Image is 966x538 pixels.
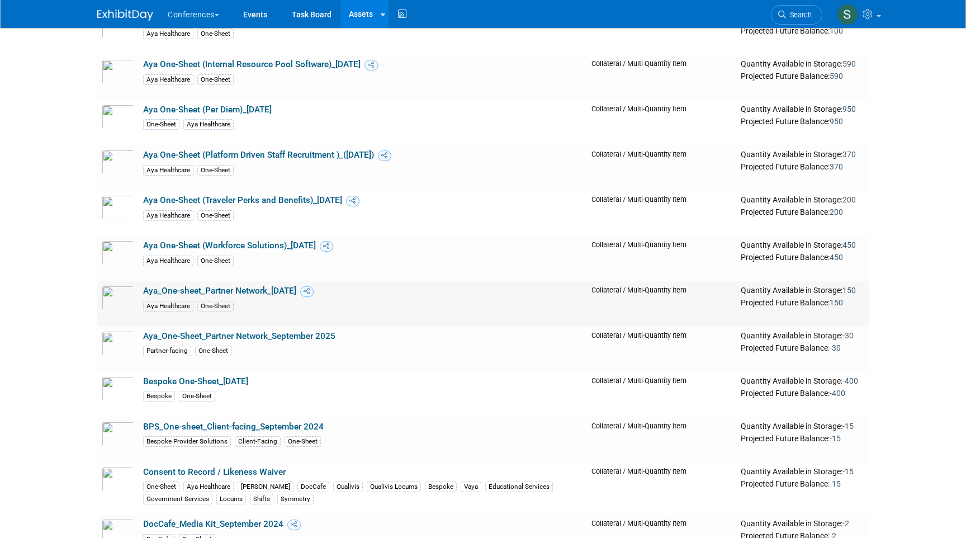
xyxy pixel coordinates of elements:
div: One-Sheet [179,391,215,402]
div: Client-Facing [235,436,281,447]
td: Collateral / Multi-Quantity Item [587,417,736,463]
span: 150 [830,298,843,307]
a: Aya One-Sheet (Workforce Solutions)_[DATE] [143,240,316,251]
div: Aya Healthcare [143,165,193,176]
div: Aya Healthcare [183,119,234,130]
div: Quantity Available in Storage: [741,59,864,69]
td: Collateral / Multi-Quantity Item [587,463,736,515]
span: 150 [842,286,856,295]
div: Aya Healthcare [183,482,234,492]
div: Locums [216,494,246,504]
div: Government Services [143,494,212,504]
img: Sophie Buffo [837,4,858,25]
span: -30 [830,343,841,352]
span: 450 [830,253,843,262]
div: One-Sheet [285,436,321,447]
span: -2 [842,519,849,528]
div: One-Sheet [197,29,234,39]
div: One-Sheet [195,346,231,356]
a: Aya One-Sheet (Traveler Perks and Benefits)_[DATE] [143,195,342,205]
div: Qualivis Locums [367,482,421,492]
div: Quantity Available in Storage: [741,376,864,386]
div: Educational Services [485,482,553,492]
span: -30 [842,331,854,340]
td: Collateral / Multi-Quantity Item [587,10,736,55]
span: 200 [842,195,856,204]
td: Collateral / Multi-Quantity Item [587,327,736,372]
div: Projected Future Balance: [741,386,864,399]
a: Search [771,5,822,25]
div: Shifts [250,494,273,504]
span: 590 [842,59,856,68]
div: Aya Healthcare [143,256,193,266]
span: 950 [830,117,843,126]
span: -15 [842,467,854,476]
div: Quantity Available in Storage: [741,467,864,477]
div: Aya Healthcare [143,74,193,85]
div: One-Sheet [197,165,234,176]
span: -400 [830,389,845,398]
a: Aya_One-Sheet_Partner Network_September 2025 [143,331,335,341]
div: Bespoke Provider Solutions [143,436,231,447]
div: Projected Future Balance: [741,160,864,172]
span: 370 [842,150,856,159]
span: 100 [830,26,843,35]
div: One-Sheet [197,301,234,312]
div: One-Sheet [143,119,179,130]
div: DocCafe [297,482,329,492]
span: -15 [830,479,841,488]
a: Aya One-Sheet (Platform Driven Staff Recruitment )_([DATE]) [143,150,374,160]
div: Symmetry [277,494,314,504]
span: -15 [830,434,841,443]
div: Bespoke [143,391,175,402]
div: Projected Future Balance: [741,341,864,353]
img: ExhibitDay [97,10,153,21]
div: Quantity Available in Storage: [741,519,864,529]
div: Projected Future Balance: [741,432,864,444]
a: DocCafe_Media Kit_September 2024 [143,519,283,529]
div: Quantity Available in Storage: [741,150,864,160]
a: BPS_One-sheet_Client-facing_September 2024 [143,422,324,432]
span: 450 [842,240,856,249]
span: 950 [842,105,856,114]
div: Quantity Available in Storage: [741,105,864,115]
td: Collateral / Multi-Quantity Item [587,145,736,191]
div: Aya Healthcare [143,29,193,39]
div: Aya Healthcare [143,210,193,221]
div: Quantity Available in Storage: [741,286,864,296]
div: Projected Future Balance: [741,296,864,308]
div: Bespoke [425,482,457,492]
div: Quantity Available in Storage: [741,331,864,341]
span: -15 [842,422,854,431]
div: Projected Future Balance: [741,69,864,82]
div: Quantity Available in Storage: [741,240,864,251]
a: Consent to Record / Likeness Waiver [143,467,286,477]
a: Aya_One-sheet_Partner Network_[DATE] [143,286,296,296]
div: Quantity Available in Storage: [741,195,864,205]
div: Projected Future Balance: [741,24,864,36]
span: 370 [830,162,843,171]
div: One-Sheet [197,256,234,266]
div: Partner-facing [143,346,191,356]
div: Projected Future Balance: [741,205,864,218]
td: Collateral / Multi-Quantity Item [587,281,736,327]
div: One-Sheet [197,74,234,85]
div: One-Sheet [143,482,179,492]
div: [PERSON_NAME] [238,482,293,492]
div: Vaya [461,482,481,492]
div: Quantity Available in Storage: [741,422,864,432]
div: Projected Future Balance: [741,477,864,489]
span: -400 [842,376,858,385]
div: Projected Future Balance: [741,115,864,127]
div: One-Sheet [197,210,234,221]
a: Bespoke One-Sheet_[DATE] [143,376,248,386]
span: 200 [830,207,843,216]
div: Qualivis [333,482,363,492]
td: Collateral / Multi-Quantity Item [587,55,736,100]
span: Search [786,11,812,19]
a: Aya One-Sheet (Per Diem)_[DATE] [143,105,272,115]
div: Projected Future Balance: [741,251,864,263]
a: Aya One-Sheet (Internal Resource Pool Software)_[DATE] [143,59,361,69]
span: 590 [830,72,843,81]
td: Collateral / Multi-Quantity Item [587,100,736,145]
